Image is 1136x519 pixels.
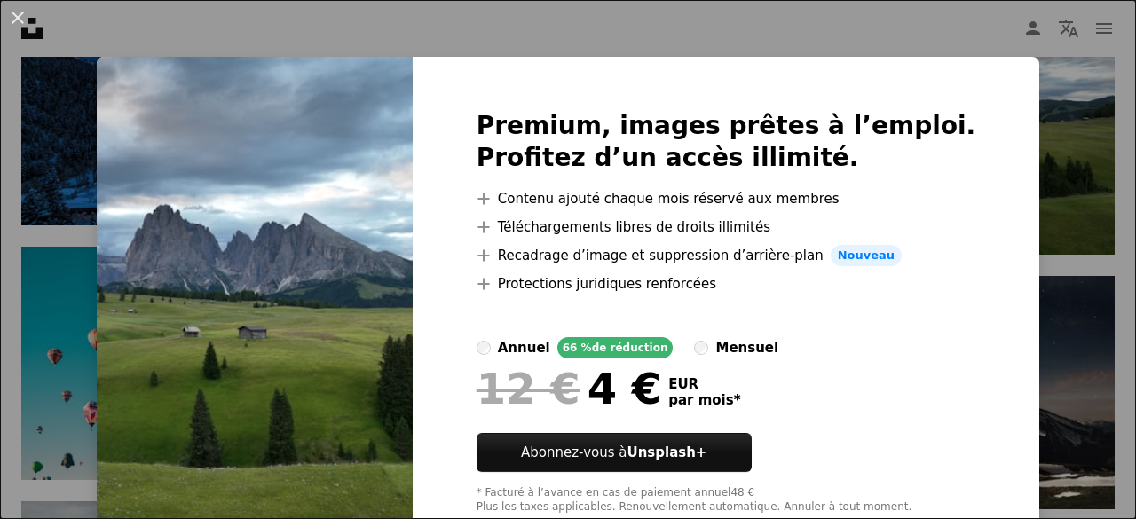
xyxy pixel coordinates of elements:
input: annuel66 %de réduction [477,341,491,355]
span: 12 € [477,366,580,412]
h2: Premium, images prêtes à l’emploi. Profitez d’un accès illimité. [477,110,976,174]
strong: Unsplash+ [627,444,706,460]
span: Nouveau [831,245,902,266]
span: par mois * [668,392,740,408]
span: EUR [668,376,740,392]
button: Abonnez-vous àUnsplash+ [477,433,752,472]
li: Contenu ajouté chaque mois réservé aux membres [477,188,976,209]
div: * Facturé à l’avance en cas de paiement annuel 48 € Plus les taxes applicables. Renouvellement au... [477,486,976,515]
div: 66 % de réduction [557,337,674,358]
input: mensuel [694,341,708,355]
div: mensuel [715,337,778,358]
li: Téléchargements libres de droits illimités [477,216,976,238]
li: Protections juridiques renforcées [477,273,976,295]
div: annuel [498,337,550,358]
div: 4 € [477,366,661,412]
li: Recadrage d’image et suppression d’arrière-plan [477,245,976,266]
